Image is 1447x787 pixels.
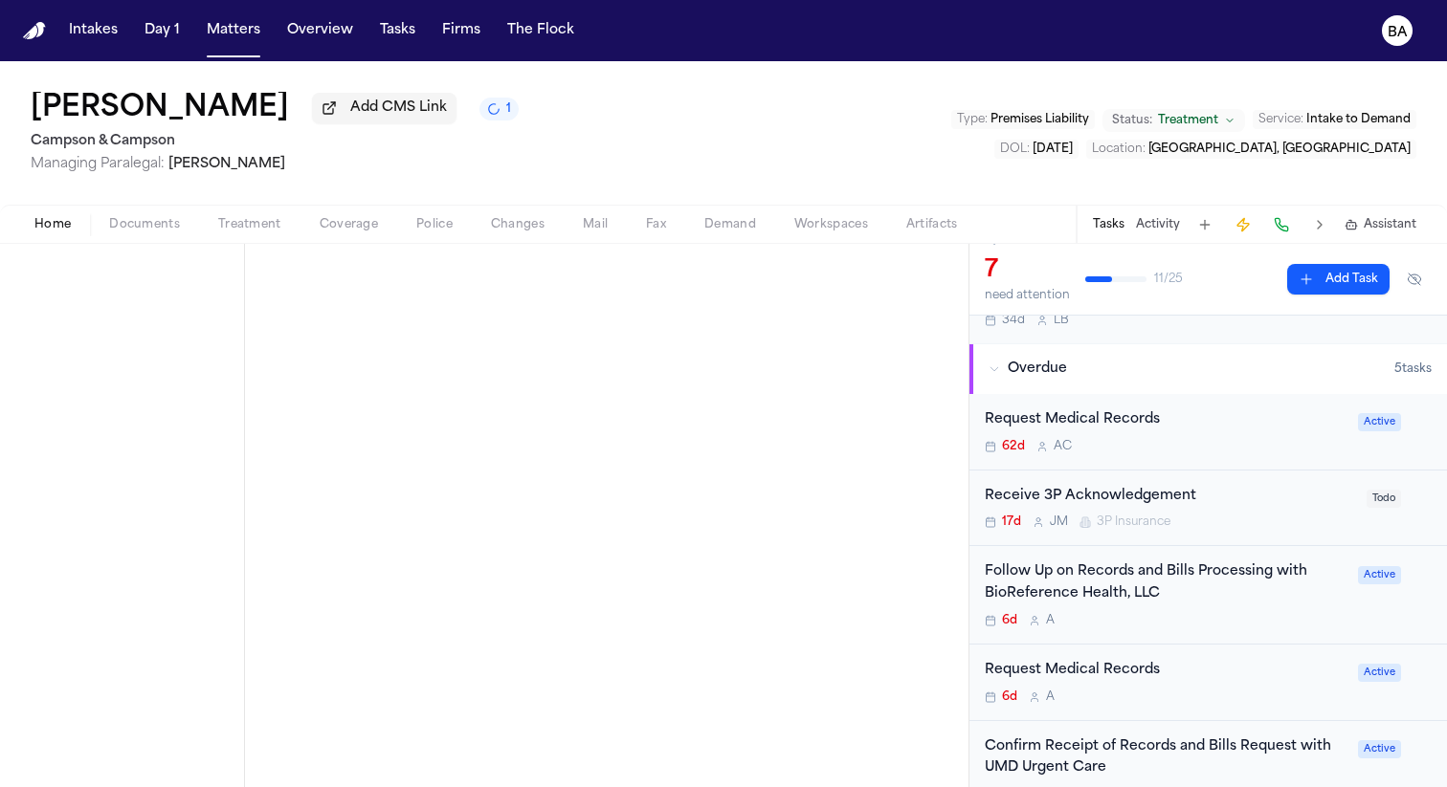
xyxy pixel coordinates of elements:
[1394,361,1432,377] span: 5 task s
[985,409,1347,431] div: Request Medical Records
[31,92,289,126] h1: [PERSON_NAME]
[1358,413,1401,431] span: Active
[1050,514,1068,530] span: J M
[985,736,1347,780] div: Confirm Receipt of Records and Bills Request with UMD Urgent Care
[1148,143,1411,155] span: [GEOGRAPHIC_DATA], [GEOGRAPHIC_DATA]
[985,660,1347,682] div: Request Medical Records
[312,93,456,123] button: Add CMS Link
[969,470,1447,547] div: Open task: Receive 3P Acknowledgement
[1054,313,1069,328] span: L B
[31,130,519,153] h2: Campson & Campson
[1158,113,1218,128] span: Treatment
[1093,217,1124,232] button: Tasks
[646,217,666,232] span: Fax
[1033,143,1073,155] span: [DATE]
[1002,439,1025,454] span: 62d
[991,114,1089,125] span: Premises Liability
[199,13,268,48] button: Matters
[1002,514,1021,530] span: 17d
[969,645,1447,721] div: Open task: Request Medical Records
[985,561,1347,605] div: Follow Up on Records and Bills Processing with BioReference Health, LLC
[1258,114,1303,125] span: Service :
[985,486,1355,508] div: Receive 3P Acknowledgement
[1364,217,1416,232] span: Assistant
[1367,490,1401,508] span: Todo
[1358,740,1401,758] span: Active
[1054,439,1072,454] span: A C
[31,92,289,126] button: Edit matter name
[951,110,1095,129] button: Edit Type: Premises Liability
[794,217,868,232] span: Workspaces
[500,13,582,48] button: The Flock
[1287,264,1390,295] button: Add Task
[1154,272,1183,287] span: 11 / 25
[1136,217,1180,232] button: Activity
[1253,110,1416,129] button: Edit Service: Intake to Demand
[1191,211,1218,238] button: Add Task
[23,22,46,40] img: Finch Logo
[1112,113,1152,128] span: Status:
[1000,143,1030,155] span: DOL :
[583,217,608,232] span: Mail
[1002,613,1017,628] span: 6d
[279,13,361,48] button: Overview
[1092,143,1146,155] span: Location :
[61,13,125,48] button: Intakes
[168,157,285,171] span: [PERSON_NAME]
[350,98,447,118] span: Add CMS Link
[985,288,1070,303] div: need attention
[1397,264,1432,295] button: Hide completed tasks (⌘⇧H)
[320,217,378,232] span: Coverage
[1086,140,1416,159] button: Edit Location: Douglaston, NY
[416,217,453,232] span: Police
[1345,217,1416,232] button: Assistant
[23,22,46,40] a: Home
[1002,689,1017,705] span: 6d
[969,344,1447,394] button: Overdue5tasks
[31,157,165,171] span: Managing Paralegal:
[1268,211,1295,238] button: Make a Call
[969,546,1447,645] div: Open task: Follow Up on Records and Bills Processing with BioReference Health, LLC
[506,101,511,117] span: 1
[1306,114,1411,125] span: Intake to Demand
[985,255,1070,286] div: 7
[137,13,188,48] button: Day 1
[906,217,958,232] span: Artifacts
[1358,664,1401,682] span: Active
[1046,613,1055,628] span: A
[1358,566,1401,584] span: Active
[491,217,545,232] span: Changes
[1230,211,1257,238] button: Create Immediate Task
[1046,689,1055,705] span: A
[34,217,71,232] span: Home
[969,394,1447,470] div: Open task: Request Medical Records
[1008,360,1067,379] span: Overdue
[372,13,423,48] button: Tasks
[109,217,180,232] span: Documents
[1102,109,1245,132] button: Change status from Treatment
[704,217,756,232] span: Demand
[994,140,1079,159] button: Edit DOL: 2025-06-01
[1002,313,1025,328] span: 34d
[957,114,988,125] span: Type :
[434,13,488,48] button: Firms
[479,98,519,120] button: 1 active task
[1097,514,1170,530] span: 3P Insurance
[218,217,281,232] span: Treatment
